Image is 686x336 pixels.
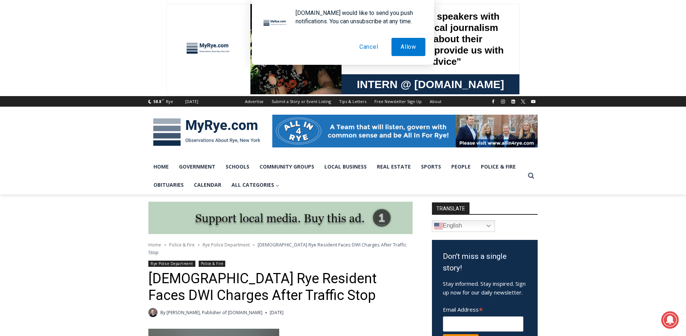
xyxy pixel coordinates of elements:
img: All in for Rye [272,115,538,147]
a: Open Tues. - Sun. [PHONE_NUMBER] [0,73,73,91]
a: Submit a Story or Event Listing [268,96,335,107]
a: Tips & Letters [335,96,370,107]
div: [DATE] [185,98,198,105]
a: Schools [221,158,254,176]
a: Sports [416,158,446,176]
a: Rye Police Department [203,242,250,248]
a: Home [148,158,174,176]
a: X [519,97,527,106]
a: Rye Police Department [148,261,195,267]
a: Linkedin [509,97,518,106]
strong: TRANSLATE [432,202,469,214]
a: English [432,220,495,232]
img: en [434,222,443,230]
button: Allow [391,38,425,56]
img: MyRye.com [148,113,265,151]
a: Facebook [489,97,498,106]
span: 58.8 [153,99,161,104]
span: [DEMOGRAPHIC_DATA] Rye Resident Faces DWI Charges After Traffic Stop [148,241,406,255]
a: Local Business [319,158,372,176]
div: Rye [166,98,173,105]
a: Intern @ [DOMAIN_NAME] [175,71,353,91]
div: "[PERSON_NAME]'s draw is the fine variety of pristine raw fish kept on hand" [75,46,104,87]
a: Government [174,158,221,176]
a: About [426,96,445,107]
button: View Search Form [525,169,538,182]
p: Stay informed. Stay inspired. Sign up now for our daily newsletter. [443,279,527,297]
span: By [160,309,165,316]
label: Email Address [443,302,523,315]
img: notification icon [261,9,290,38]
a: [PERSON_NAME], Publisher of [DOMAIN_NAME] [167,309,262,316]
span: > [164,242,166,248]
span: Open Tues. - Sun. [PHONE_NUMBER] [2,75,71,103]
a: Real Estate [372,158,416,176]
a: Home [148,242,161,248]
div: "We would have speakers with experience in local journalism speak to us about their experiences a... [184,0,344,71]
a: Community Groups [254,158,319,176]
time: [DATE] [270,309,284,316]
a: Author image [148,308,157,317]
a: Free Newsletter Sign Up [370,96,426,107]
a: Police & Fire [199,261,226,267]
img: support local media, buy this ad [148,202,413,234]
a: Police & Fire [169,242,195,248]
a: Advertise [241,96,268,107]
nav: Secondary Navigation [241,96,445,107]
a: People [446,158,476,176]
nav: Breadcrumbs [148,241,413,256]
h3: Don't miss a single story! [443,251,527,274]
a: Police & Fire [476,158,521,176]
a: YouTube [529,97,538,106]
span: > [198,242,200,248]
a: Instagram [499,97,507,106]
button: Child menu of All Categories [226,176,284,194]
a: Obituaries [148,176,189,194]
button: Cancel [350,38,387,56]
a: Calendar [189,176,226,194]
span: > [253,242,255,248]
div: [DOMAIN_NAME] would like to send you push notifications. You can unsubscribe at any time. [290,9,425,25]
span: Intern @ [DOMAIN_NAME] [191,72,338,89]
span: F [162,98,164,102]
h1: [DEMOGRAPHIC_DATA] Rye Resident Faces DWI Charges After Traffic Stop [148,270,413,304]
nav: Primary Navigation [148,158,525,194]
